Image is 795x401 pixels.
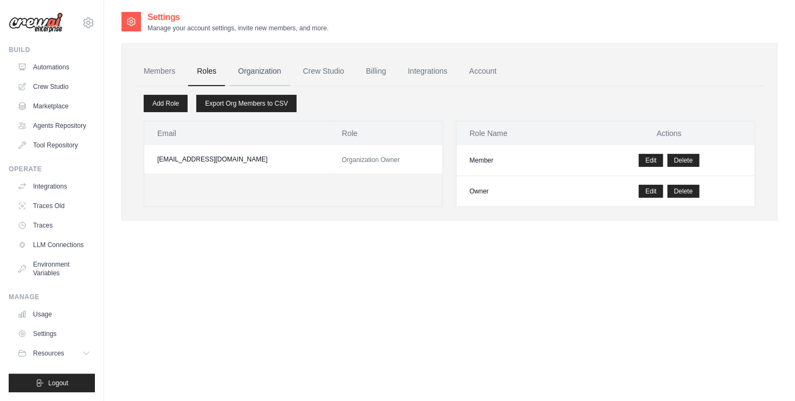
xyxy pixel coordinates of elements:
[13,306,95,323] a: Usage
[357,57,395,86] a: Billing
[9,293,95,301] div: Manage
[460,57,505,86] a: Account
[457,176,584,207] td: Owner
[668,185,700,198] button: Delete
[188,57,225,86] a: Roles
[48,379,68,387] span: Logout
[668,154,700,167] button: Delete
[342,156,400,164] span: Organization Owner
[148,24,329,33] p: Manage your account settings, invite new members, and more.
[9,46,95,54] div: Build
[639,154,663,167] a: Edit
[399,57,456,86] a: Integrations
[457,121,584,145] th: Role Name
[13,59,95,76] a: Automations
[135,57,184,86] a: Members
[294,57,353,86] a: Crew Studio
[196,95,297,112] a: Export Org Members to CSV
[13,137,95,154] a: Tool Repository
[144,121,329,145] th: Email
[148,11,329,24] h2: Settings
[229,57,290,86] a: Organization
[457,145,584,176] td: Member
[13,345,95,362] button: Resources
[9,12,63,33] img: Logo
[584,121,755,145] th: Actions
[13,78,95,95] a: Crew Studio
[144,95,188,112] a: Add Role
[13,217,95,234] a: Traces
[144,145,329,173] td: [EMAIL_ADDRESS][DOMAIN_NAME]
[329,121,443,145] th: Role
[9,165,95,173] div: Operate
[13,117,95,134] a: Agents Repository
[13,256,95,282] a: Environment Variables
[13,325,95,342] a: Settings
[13,178,95,195] a: Integrations
[9,374,95,392] button: Logout
[639,185,663,198] a: Edit
[13,98,95,115] a: Marketplace
[13,236,95,254] a: LLM Connections
[33,349,64,358] span: Resources
[13,197,95,215] a: Traces Old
